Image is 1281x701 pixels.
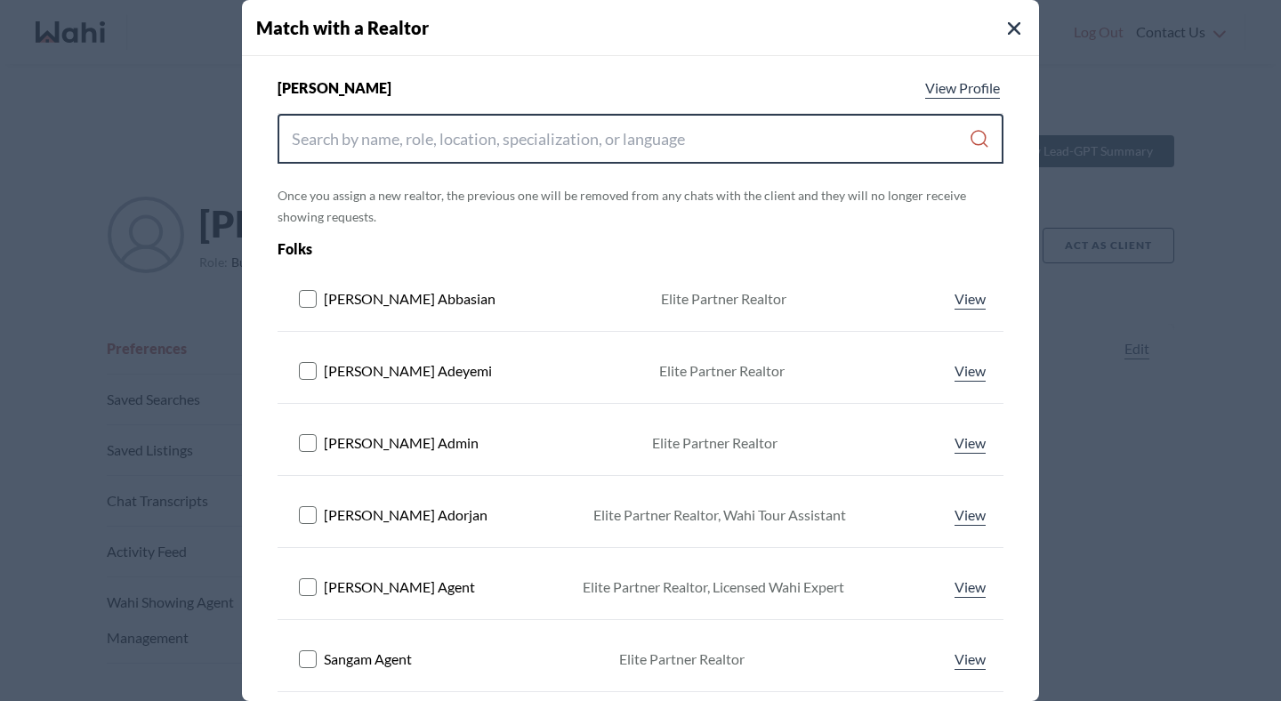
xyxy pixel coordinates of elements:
[583,576,844,598] div: Elite Partner Realtor, Licensed Wahi Expert
[1003,18,1025,39] button: Close Modal
[661,288,786,310] div: Elite Partner Realtor
[324,288,495,310] span: [PERSON_NAME] Abbasian
[951,649,989,670] a: View profile
[324,576,475,598] span: [PERSON_NAME] Agent
[278,238,858,260] div: Folks
[278,185,1003,228] p: Once you assign a new realtor, the previous one will be removed from any chats with the client an...
[593,504,846,526] div: Elite Partner Realtor, Wahi Tour Assistant
[619,649,745,670] div: Elite Partner Realtor
[659,360,785,382] div: Elite Partner Realtor
[278,77,391,99] span: [PERSON_NAME]
[951,360,989,382] a: View profile
[256,14,1039,41] h4: Match with a Realtor
[951,288,989,310] a: View profile
[652,432,777,454] div: Elite Partner Realtor
[292,123,969,155] input: Search input
[324,504,487,526] span: [PERSON_NAME] Adorjan
[922,77,1003,99] a: View profile
[951,576,989,598] a: View profile
[324,649,412,670] span: Sangam Agent
[951,504,989,526] a: View profile
[951,432,989,454] a: View profile
[324,360,492,382] span: [PERSON_NAME] Adeyemi
[324,432,479,454] span: [PERSON_NAME] Admin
